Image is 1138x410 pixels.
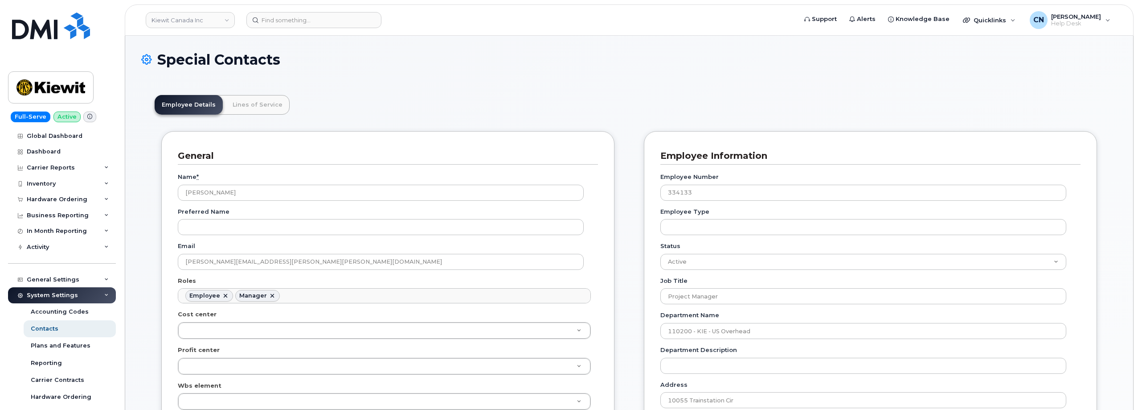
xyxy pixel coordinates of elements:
label: Job Title [660,277,688,285]
label: Wbs element [178,381,221,390]
label: Preferred Name [178,207,229,216]
label: Address [660,381,688,389]
h3: General [178,150,591,162]
abbr: required [196,173,199,180]
label: Employee Number [660,173,719,181]
a: Employee Details [155,95,223,115]
h3: Employee Information [660,150,1074,162]
label: Email [178,242,195,250]
label: Department Description [660,346,737,354]
div: Manager [239,292,267,299]
label: Status [660,242,680,250]
h1: Special Contacts [141,52,1117,67]
div: Employee [189,292,220,299]
label: Name [178,173,199,181]
label: Cost center [178,310,217,319]
label: Roles [178,277,196,285]
label: Profit center [178,346,220,354]
a: Lines of Service [225,95,290,115]
iframe: Messenger Launcher [1099,371,1131,403]
label: Employee Type [660,207,709,216]
label: Department Name [660,311,719,319]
